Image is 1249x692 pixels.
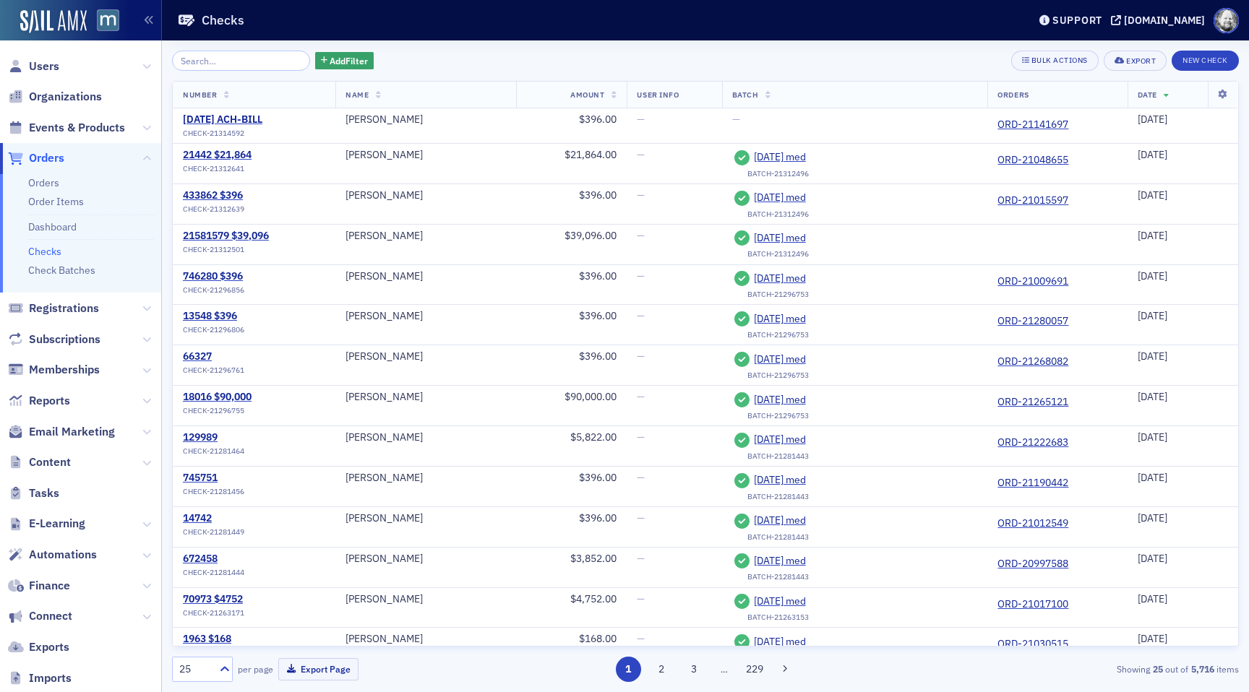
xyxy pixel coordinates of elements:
[742,657,768,682] button: 229
[183,113,262,126] a: [DATE] ACH-BILL
[997,315,1068,328] a: ORD-21280057
[1138,148,1167,161] span: [DATE]
[565,148,617,161] span: $21,864.00
[579,189,617,202] span: $396.00
[29,300,99,316] span: Registrations
[997,90,1029,100] span: Orders
[29,362,100,378] span: Memberships
[29,608,72,624] span: Connect
[29,59,59,74] span: Users
[8,670,72,686] a: Imports
[20,10,87,33] img: SailAMX
[1124,14,1205,27] div: [DOMAIN_NAME]
[29,516,85,532] span: E-Learning
[183,189,244,202] div: 433862 $396
[637,390,645,403] span: —
[183,149,252,162] a: 21442 $21,864
[1104,51,1167,71] button: Export
[1052,14,1102,27] div: Support
[637,552,645,565] span: —
[28,195,84,208] a: Order Items
[570,552,617,565] span: $3,852.00
[1111,15,1210,25] button: [DOMAIN_NAME]
[754,313,885,326] a: [DATE] med
[747,572,809,581] div: BATCH-21281443
[997,194,1068,207] a: ORD-21015597
[565,390,617,403] span: $90,000.00
[183,472,244,485] div: 745751
[747,371,809,380] div: BATCH-21296753
[8,300,99,316] a: Registrations
[1138,632,1167,645] span: [DATE]
[345,149,506,162] div: [PERSON_NAME]
[1126,57,1156,65] div: Export
[732,113,740,126] span: —
[747,613,809,622] div: BATCH-21263153
[637,471,645,484] span: —
[8,516,85,532] a: E-Learning
[997,436,1068,449] a: ORD-21222683
[8,362,100,378] a: Memberships
[28,264,95,277] a: Check Batches
[754,636,885,649] a: [DATE] med
[345,189,506,202] div: [PERSON_NAME]
[747,532,809,542] div: BATCH-21281443
[997,517,1068,530] a: ORD-21012549
[8,150,64,166] a: Orders
[183,633,244,646] a: 1963 $168
[183,230,269,243] div: 21581579 $39,096
[29,332,100,347] span: Subscriptions
[1138,390,1167,403] span: [DATE]
[183,593,244,606] a: 70973 $4752
[747,411,809,420] div: BATCH-21296753
[997,355,1068,368] a: ORD-21268082
[1138,431,1167,444] span: [DATE]
[345,350,506,363] div: [PERSON_NAME]
[1172,53,1239,66] a: New Check
[648,657,674,682] button: 2
[179,662,211,677] div: 25
[1138,90,1157,100] span: Date
[1138,229,1167,242] span: [DATE]
[345,633,506,646] div: [PERSON_NAME]
[183,527,244,537] span: CHECK-21281449
[345,593,506,606] div: [PERSON_NAME]
[579,350,617,363] span: $396.00
[637,592,645,605] span: —
[29,547,97,563] span: Automations
[1138,189,1167,202] span: [DATE]
[579,511,617,524] span: $396.00
[1138,269,1167,282] span: [DATE]
[997,638,1068,651] a: ORD-21030515
[183,245,244,254] span: CHECK-21312501
[579,309,617,322] span: $396.00
[1138,350,1167,363] span: [DATE]
[183,553,244,566] div: 672458
[183,366,244,375] span: CHECK-21296761
[345,431,506,444] div: [PERSON_NAME]
[637,350,645,363] span: —
[579,269,617,282] span: $396.00
[29,639,69,655] span: Exports
[1138,511,1167,524] span: [DATE]
[29,424,115,440] span: Email Marketing
[565,229,617,242] span: $39,096.00
[183,391,252,404] a: 18016 $90,000
[29,393,70,409] span: Reports
[754,555,885,568] span: [DATE] med
[754,191,885,204] a: [DATE] med
[29,454,71,470] span: Content
[754,433,885,446] span: [DATE] med
[1011,51,1099,71] button: Bulk Actions
[579,632,617,645] span: $168.00
[183,487,244,496] span: CHECK-21281456
[637,269,645,282] span: —
[183,270,244,283] a: 746280 $396
[345,553,506,566] div: [PERSON_NAME]
[747,249,809,259] div: BATCH-21312496
[893,662,1239,675] div: Showing out of items
[183,325,244,334] span: CHECK-21296806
